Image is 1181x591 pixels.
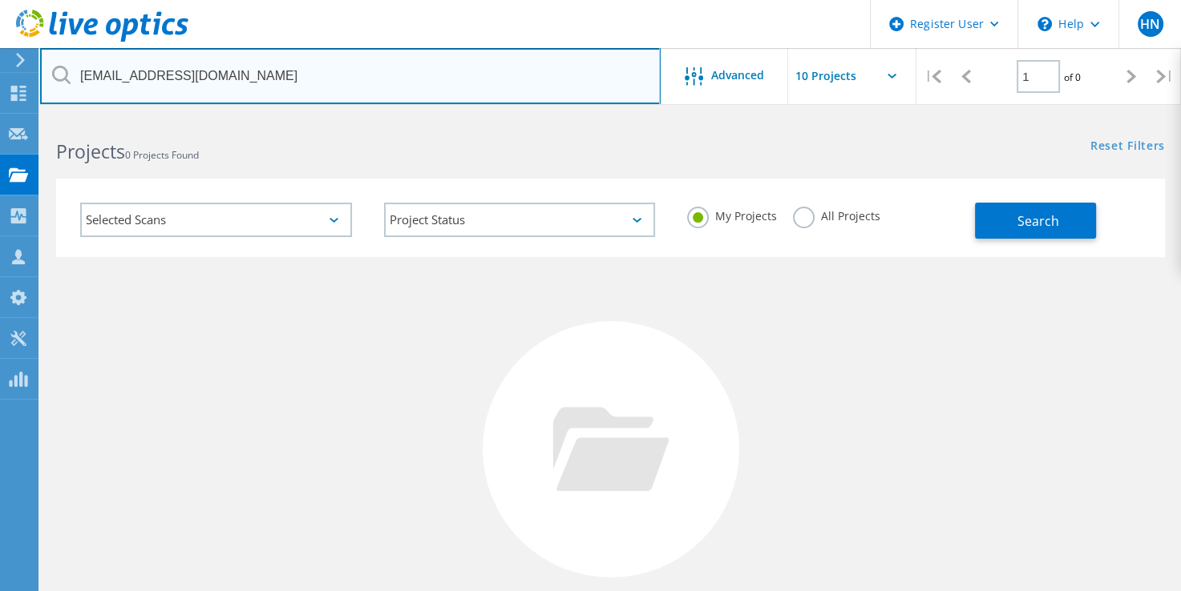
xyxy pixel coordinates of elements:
[1037,17,1052,31] svg: \n
[384,203,656,237] div: Project Status
[1148,48,1181,105] div: |
[1064,70,1081,84] span: of 0
[1090,140,1165,154] a: Reset Filters
[16,34,188,45] a: Live Optics Dashboard
[975,203,1096,239] button: Search
[793,207,880,222] label: All Projects
[80,203,352,237] div: Selected Scans
[711,70,764,81] span: Advanced
[125,148,199,162] span: 0 Projects Found
[687,207,777,222] label: My Projects
[916,48,949,105] div: |
[40,48,661,104] input: Search projects by name, owner, ID, company, etc
[1140,18,1160,30] span: HN
[1017,212,1059,230] span: Search
[56,139,125,164] b: Projects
